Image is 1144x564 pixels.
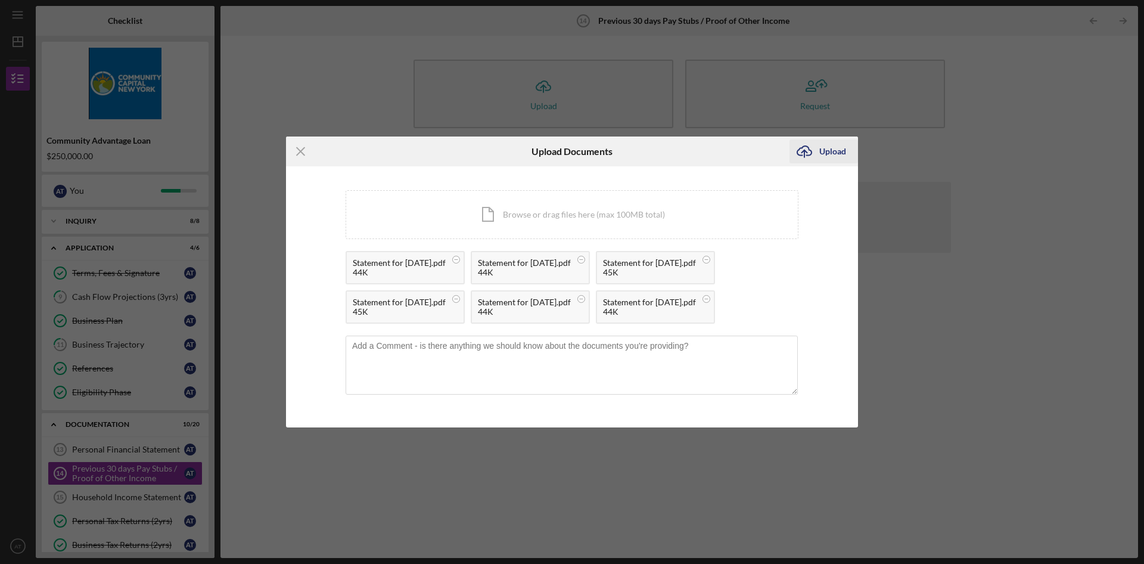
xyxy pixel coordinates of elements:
[789,140,858,163] button: Upload
[603,298,696,307] div: Statement for [DATE].pdf
[603,307,696,317] div: 44K
[478,298,571,307] div: Statement for [DATE].pdf
[353,268,446,277] div: 44K
[353,298,446,307] div: Statement for [DATE].pdf
[531,146,613,157] h6: Upload Documents
[478,258,571,268] div: Statement for [DATE].pdf
[478,268,571,277] div: 44K
[353,307,446,317] div: 45K
[603,258,696,268] div: Statement for [DATE].pdf
[603,268,696,277] div: 45K
[478,307,571,317] div: 44K
[353,258,446,268] div: Statement for [DATE].pdf
[819,140,846,163] div: Upload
